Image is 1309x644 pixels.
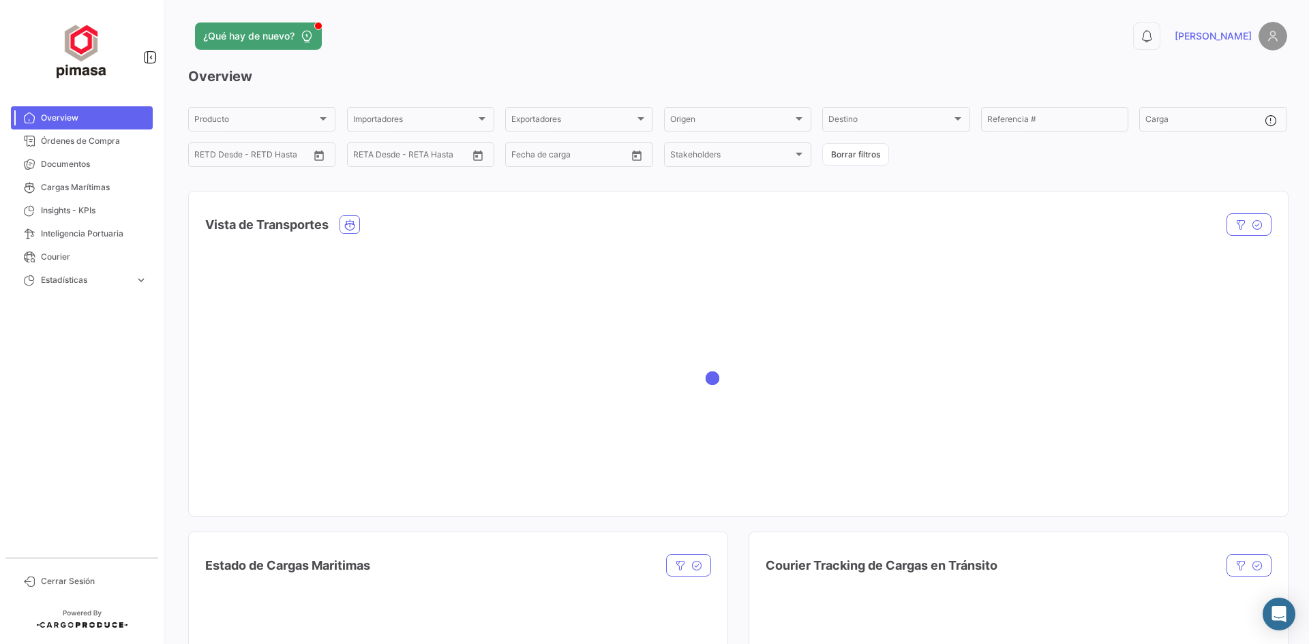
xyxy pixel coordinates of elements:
a: Inteligencia Portuaria [11,222,153,245]
span: Origen [670,117,793,126]
a: Órdenes de Compra [11,129,153,153]
span: Cargas Marítimas [41,181,147,194]
input: Hasta [545,152,600,162]
input: Desde [511,152,536,162]
span: [PERSON_NAME] [1175,29,1252,43]
a: Overview [11,106,153,129]
span: Importadores [353,117,476,126]
span: Estadísticas [41,274,130,286]
button: ¿Qué hay de nuevo? [195,22,322,50]
span: Stakeholders [670,152,793,162]
span: Overview [41,112,147,124]
img: placeholder-user.png [1259,22,1287,50]
span: Exportadores [511,117,634,126]
input: Desde [353,152,378,162]
span: Documentos [41,158,147,170]
img: ff117959-d04a-4809-8d46-49844dc85631.png [48,16,116,85]
span: Producto [194,117,317,126]
h4: Vista de Transportes [205,215,329,234]
a: Documentos [11,153,153,176]
input: Desde [194,152,219,162]
button: Ocean [340,216,359,233]
span: Courier [41,251,147,263]
h4: Estado de Cargas Maritimas [205,556,370,575]
button: Borrar filtros [822,143,889,166]
span: Insights - KPIs [41,204,147,217]
input: Hasta [228,152,283,162]
input: Hasta [387,152,442,162]
span: Inteligencia Portuaria [41,228,147,240]
span: expand_more [135,274,147,286]
h4: Courier Tracking de Cargas en Tránsito [766,556,997,575]
button: Open calendar [468,145,488,166]
a: Insights - KPIs [11,199,153,222]
div: Abrir Intercom Messenger [1263,598,1295,630]
a: Cargas Marítimas [11,176,153,199]
h3: Overview [188,67,1287,86]
span: Órdenes de Compra [41,135,147,147]
button: Open calendar [309,145,329,166]
span: ¿Qué hay de nuevo? [203,29,295,43]
span: Cerrar Sesión [41,575,147,587]
span: Destino [828,117,951,126]
button: Open calendar [627,145,647,166]
a: Courier [11,245,153,269]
